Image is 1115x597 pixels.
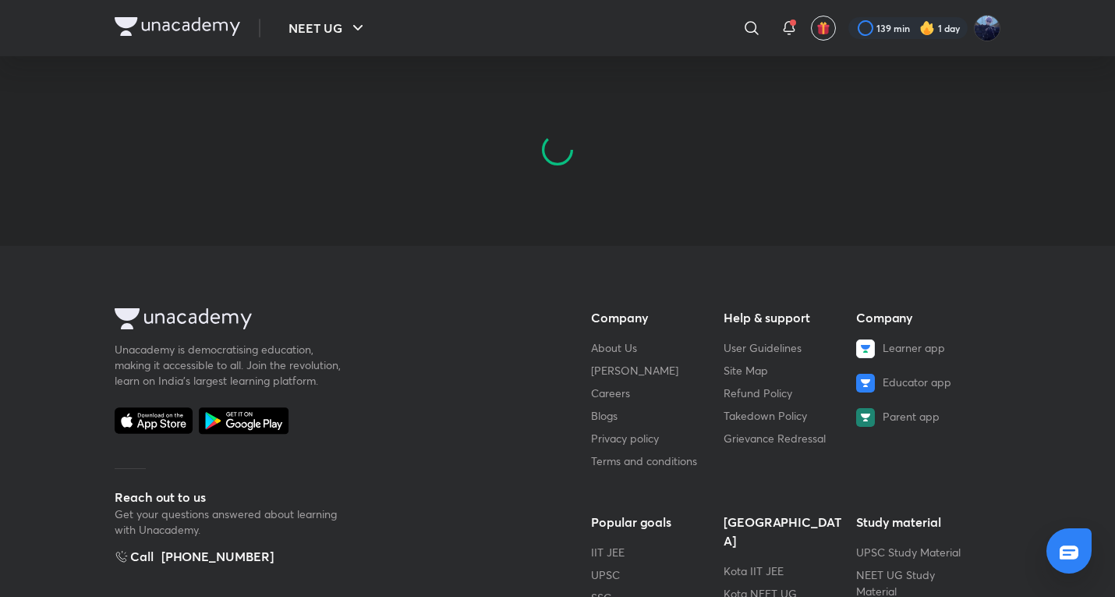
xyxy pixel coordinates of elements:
h5: Study material [856,513,976,531]
img: Company Logo [115,17,240,36]
a: Privacy policy [591,431,659,446]
a: About Us [591,340,637,355]
img: Kushagra Singh [974,15,1000,41]
a: Educator app [856,374,976,393]
a: Blogs [591,408,618,423]
img: Unacademy Logo [115,308,252,329]
button: avatar [811,16,836,41]
a: Refund Policy [724,386,792,400]
img: streak [919,20,935,36]
h5: [GEOGRAPHIC_DATA] [724,513,844,550]
a: UPSC [591,567,620,582]
a: User Guidelines [724,340,802,355]
a: Kota IIT JEE [724,563,784,578]
a: Takedown Policy [724,408,807,423]
img: Educator app [856,374,875,393]
a: Terms and conditions [591,453,697,468]
img: Parent app [856,408,875,427]
div: [PHONE_NUMBER] [161,547,274,566]
h5: Company [856,308,976,327]
button: NEET UG [279,12,377,44]
a: Grievance Redressal [724,431,826,446]
img: Learner app [856,339,875,358]
a: IIT JEE [591,545,625,560]
a: Company Logo [115,17,240,40]
a: Call[PHONE_NUMBER] [115,547,349,566]
h5: Call [115,547,154,566]
div: Unacademy is democratising education, making it accessible to all. Join the revolution, learn on ... [115,342,349,389]
a: UPSC Study Material [856,545,961,560]
h5: Company [591,308,711,327]
a: Careers [591,386,630,400]
img: avatar [816,21,830,35]
a: Parent app [856,408,976,427]
a: Site Map [724,363,768,378]
h5: Help & support [724,308,844,327]
a: [PERSON_NAME] [591,363,678,378]
a: Learner app [856,339,976,358]
p: Get your questions answered about learning with Unacademy. [115,506,349,538]
h5: Reach out to us [115,488,349,506]
h5: Popular goals [591,513,711,531]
